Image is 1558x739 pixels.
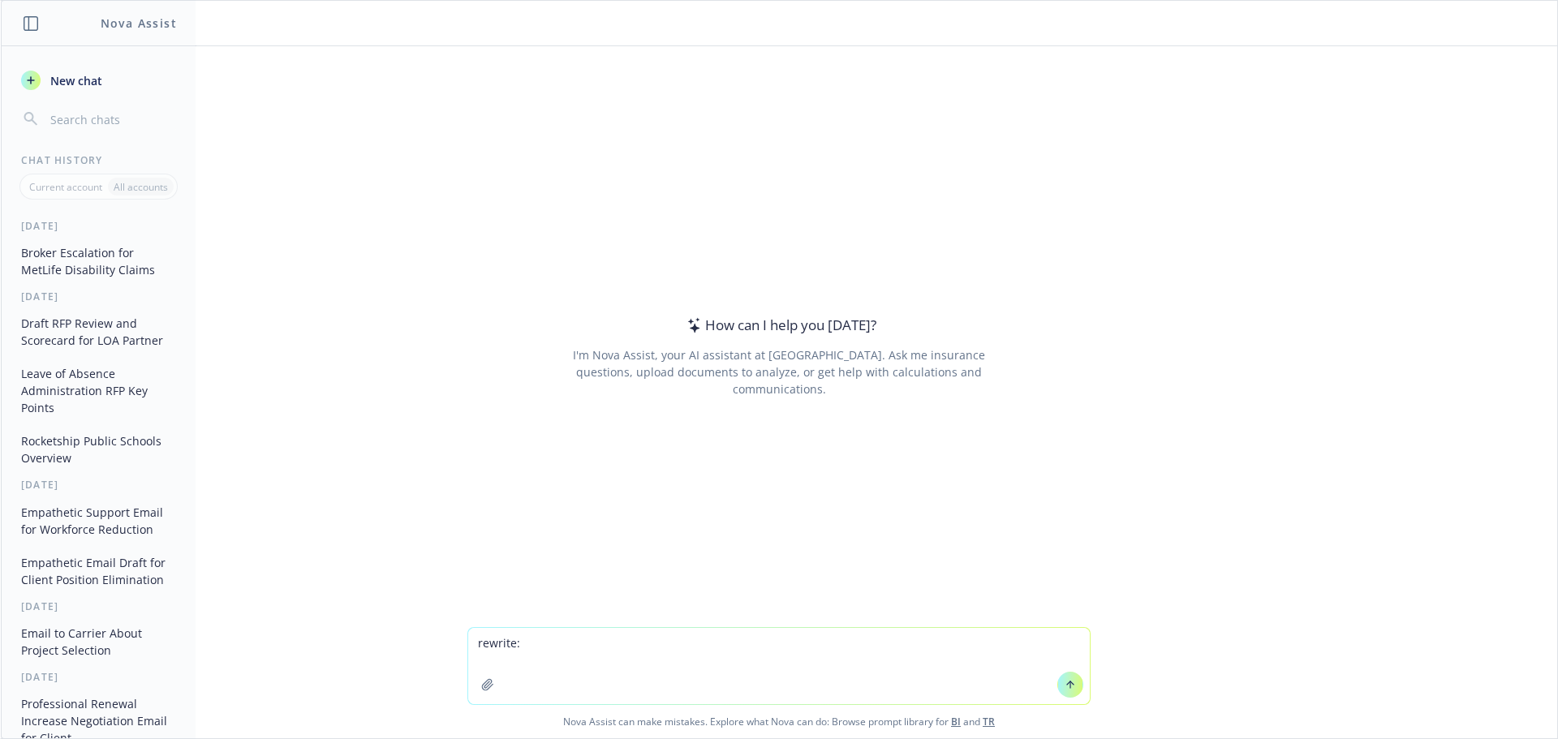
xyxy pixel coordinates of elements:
[15,499,183,543] button: Empathetic Support Email for Workforce Reduction
[15,310,183,354] button: Draft RFP Review and Scorecard for LOA Partner
[15,360,183,421] button: Leave of Absence Administration RFP Key Points
[2,219,196,233] div: [DATE]
[47,72,102,89] span: New chat
[2,670,196,684] div: [DATE]
[114,180,168,194] p: All accounts
[15,620,183,664] button: Email to Carrier About Project Selection
[2,599,196,613] div: [DATE]
[468,628,1090,704] textarea: rewrite:
[951,715,961,728] a: BI
[15,66,183,95] button: New chat
[101,15,177,32] h1: Nova Assist
[15,549,183,593] button: Empathetic Email Draft for Client Position Elimination
[7,705,1551,738] span: Nova Assist can make mistakes. Explore what Nova can do: Browse prompt library for and
[983,715,995,728] a: TR
[29,180,102,194] p: Current account
[682,315,876,336] div: How can I help you [DATE]?
[550,346,1007,397] div: I'm Nova Assist, your AI assistant at [GEOGRAPHIC_DATA]. Ask me insurance questions, upload docum...
[47,108,176,131] input: Search chats
[2,290,196,303] div: [DATE]
[15,428,183,471] button: Rocketship Public Schools Overview
[2,478,196,492] div: [DATE]
[2,153,196,167] div: Chat History
[15,239,183,283] button: Broker Escalation for MetLife Disability Claims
